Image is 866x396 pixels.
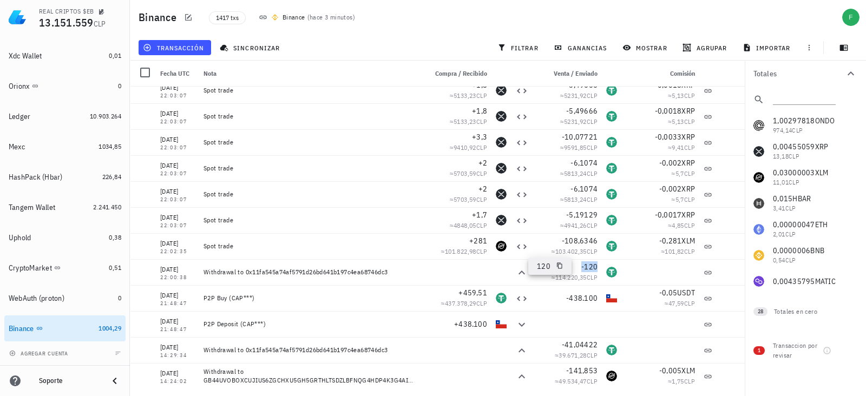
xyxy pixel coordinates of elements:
span: ≈ [668,377,695,385]
div: 22:03:07 [160,223,195,228]
span: 1034,85 [99,142,121,150]
span: CLP [684,143,695,151]
span: XRP [681,106,695,116]
span: CLP [587,91,598,100]
span: -0,005 [659,366,682,375]
span: ≈ [555,377,598,385]
span: ≈ [450,169,487,177]
span: -0,0017 [655,210,682,220]
span: Nota [204,69,216,77]
span: ≈ [450,91,487,100]
div: 22:00:38 [160,275,195,280]
span: ≈ [560,91,598,100]
div: Binance [9,324,34,333]
a: WebAuth (proton) 0 [4,285,126,311]
span: -6,1074 [570,184,598,194]
span: 0,51 [109,263,121,272]
span: -41,04422 [562,340,598,349]
div: Spot trade [204,86,418,95]
span: ≈ [672,195,695,203]
h1: Binance [139,9,181,26]
span: CLP [476,299,487,307]
span: 5,7 [675,195,684,203]
span: filtrar [500,43,539,52]
div: Fecha UTC [156,61,199,87]
div: Withdrawal to 0x11fa545a74af5791d26bd641b197c4ea68746dc3 [204,346,418,354]
div: Mexc [9,142,25,151]
span: -141,853 [566,366,598,375]
span: CLP [684,377,695,385]
span: -0,002 [659,184,682,194]
div: Xdc Wallet [9,51,42,61]
span: XRP [681,210,695,220]
span: -438.100 [566,293,598,303]
span: ( ) [307,12,355,23]
div: USDT-icon [606,189,617,200]
button: transacción [139,40,211,55]
div: 14:24:02 [160,379,195,384]
span: CLP [587,273,598,281]
span: +1,8 [472,106,487,116]
a: Ledger 10.903.264 [4,103,126,129]
span: ≈ [672,169,695,177]
span: 5,13 [672,117,684,126]
span: +459,51 [458,288,487,298]
span: 5703,59 [454,195,476,203]
span: 5,7 [675,169,684,177]
span: ≈ [450,143,487,151]
div: XRP-icon [496,111,507,122]
div: 22:03:07 [160,197,195,202]
span: CLP [684,221,695,229]
div: avatar [842,9,860,26]
div: USDT-icon [496,293,507,303]
span: 47,59 [668,299,684,307]
button: ganancias [549,40,614,55]
button: Totales [745,61,866,87]
div: Binance [283,12,305,23]
span: 9591,85 [564,143,587,151]
span: XLM [681,236,695,246]
div: USDT-icon [606,215,617,226]
a: Xdc Wallet 0,01 [4,43,126,69]
span: XLM [681,366,695,375]
span: ≈ [555,351,598,359]
div: USDT-icon [606,163,617,174]
span: 13.151.559 [39,15,94,30]
div: REAL CRIPTOS $EB [39,7,94,16]
span: 101.822,98 [445,247,476,255]
div: 21:48:47 [160,327,195,332]
span: ≈ [668,143,695,151]
span: ≈ [441,247,487,255]
span: ≈ [552,273,598,281]
div: Venta / Enviado [533,61,602,87]
span: hace 3 minutos [310,13,353,21]
div: USDT-icon [606,85,617,96]
div: Transaccion por revisar [773,341,818,360]
div: Tangem Wallet [9,203,55,212]
div: [DATE] [160,160,195,171]
span: CLP [587,351,598,359]
div: XRP-icon [496,137,507,148]
span: XRP [681,184,695,194]
span: 1,75 [672,377,684,385]
div: 14:29:34 [160,353,195,358]
div: XRP-icon [496,85,507,96]
span: CLP [94,19,106,29]
span: ≈ [661,247,695,255]
span: Compra / Recibido [435,69,487,77]
div: Totales [753,70,844,77]
div: USDT-icon [606,241,617,252]
span: Venta / Enviado [554,69,598,77]
span: ≈ [560,169,598,177]
span: ≈ [560,195,598,203]
span: ≈ [441,299,487,307]
div: [DATE] [160,368,195,379]
div: USDT-icon [606,345,617,355]
span: 5231,92 [564,91,587,100]
div: [DATE] [160,264,195,275]
span: ≈ [668,221,695,229]
button: agregar cuenta [6,348,73,359]
span: 9410,92 [454,143,476,151]
div: Spot trade [204,138,418,147]
span: Comisión [670,69,695,77]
